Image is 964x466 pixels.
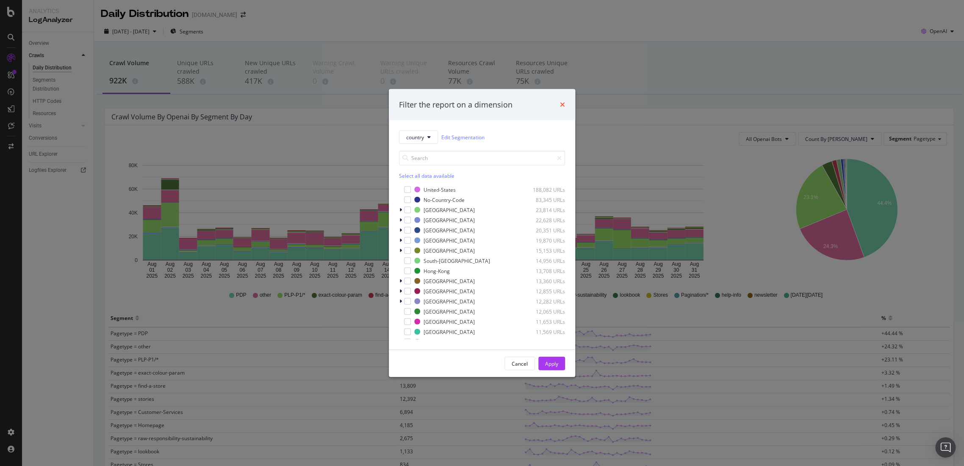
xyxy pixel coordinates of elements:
div: [GEOGRAPHIC_DATA] [424,237,475,244]
div: Filter the report on a dimension [399,99,512,110]
button: Apply [538,357,565,370]
button: Cancel [504,357,535,370]
div: [GEOGRAPHIC_DATA] [424,206,475,213]
div: No-Country-Code [424,196,465,203]
div: [GEOGRAPHIC_DATA] [424,216,475,223]
div: [GEOGRAPHIC_DATA] [424,298,475,305]
div: 12,065 URLs [524,308,565,315]
div: 10,873 URLs [524,338,565,345]
div: Open Intercom Messenger [935,437,956,458]
div: [GEOGRAPHIC_DATA] [424,308,475,315]
span: country [406,133,424,141]
div: times [560,99,565,110]
button: country [399,130,438,144]
div: [GEOGRAPHIC_DATA] [424,287,475,295]
div: [GEOGRAPHIC_DATA] [424,328,475,335]
div: 22,628 URLs [524,216,565,223]
div: 14,956 URLs [524,257,565,264]
div: 83,345 URLs [524,196,565,203]
div: 13,360 URLs [524,277,565,284]
div: Cancel [512,360,528,367]
div: 12,282 URLs [524,298,565,305]
div: 12,855 URLs [524,287,565,295]
div: 188,082 URLs [524,186,565,193]
div: 13,708 URLs [524,267,565,274]
div: [GEOGRAPHIC_DATA] [424,338,475,345]
div: 11,569 URLs [524,328,565,335]
div: Select all data available [399,172,565,179]
div: South-[GEOGRAPHIC_DATA] [424,257,490,264]
div: United-States [424,186,456,193]
div: Hong-Kong [424,267,450,274]
input: Search [399,151,565,165]
div: 20,351 URLs [524,226,565,234]
div: 11,653 URLs [524,318,565,325]
div: modal [389,89,575,377]
div: Apply [545,360,558,367]
div: [GEOGRAPHIC_DATA] [424,277,475,284]
div: [GEOGRAPHIC_DATA] [424,318,475,325]
a: Edit Segmentation [441,132,485,141]
div: 19,870 URLs [524,237,565,244]
div: 23,814 URLs [524,206,565,213]
div: 15,153 URLs [524,247,565,254]
div: [GEOGRAPHIC_DATA] [424,226,475,234]
div: [GEOGRAPHIC_DATA] [424,247,475,254]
